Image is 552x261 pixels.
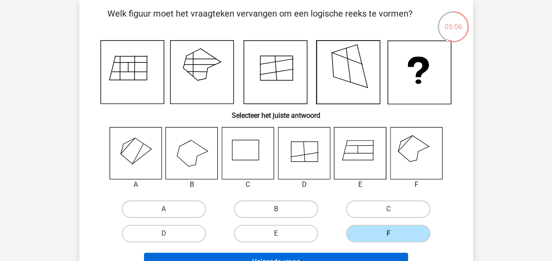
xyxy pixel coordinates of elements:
[93,104,459,120] h6: Selecteer het juiste antwoord
[215,179,281,190] div: C
[234,225,318,242] label: E
[103,179,169,190] div: A
[159,179,225,190] div: B
[122,225,206,242] label: D
[346,200,430,218] label: C
[327,179,393,190] div: E
[93,7,426,33] p: Welk figuur moet het vraagteken vervangen om een logische reeks te vormen?
[384,179,449,190] div: F
[437,10,470,32] div: 05:06
[271,179,337,190] div: D
[346,225,430,242] label: F
[122,200,206,218] label: A
[234,200,318,218] label: B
